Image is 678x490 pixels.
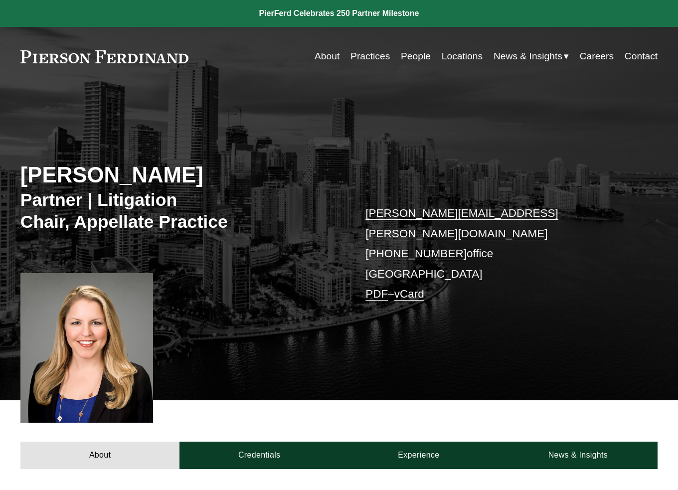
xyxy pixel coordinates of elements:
a: Practices [350,47,390,66]
a: vCard [394,288,424,300]
a: Contact [625,47,658,66]
h3: Partner | Litigation Chair, Appellate Practice [20,189,339,233]
a: People [401,47,431,66]
a: About [20,442,180,469]
a: About [315,47,339,66]
a: folder dropdown [494,47,569,66]
h2: [PERSON_NAME] [20,162,339,188]
a: News & Insights [499,442,658,469]
a: [PHONE_NUMBER] [365,247,467,260]
a: Credentials [179,442,339,469]
span: News & Insights [494,48,562,65]
a: Experience [339,442,499,469]
a: Locations [442,47,483,66]
a: [PERSON_NAME][EMAIL_ADDRESS][PERSON_NAME][DOMAIN_NAME] [365,207,558,240]
a: Careers [580,47,614,66]
p: office [GEOGRAPHIC_DATA] – [365,203,631,305]
a: PDF [365,288,388,300]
